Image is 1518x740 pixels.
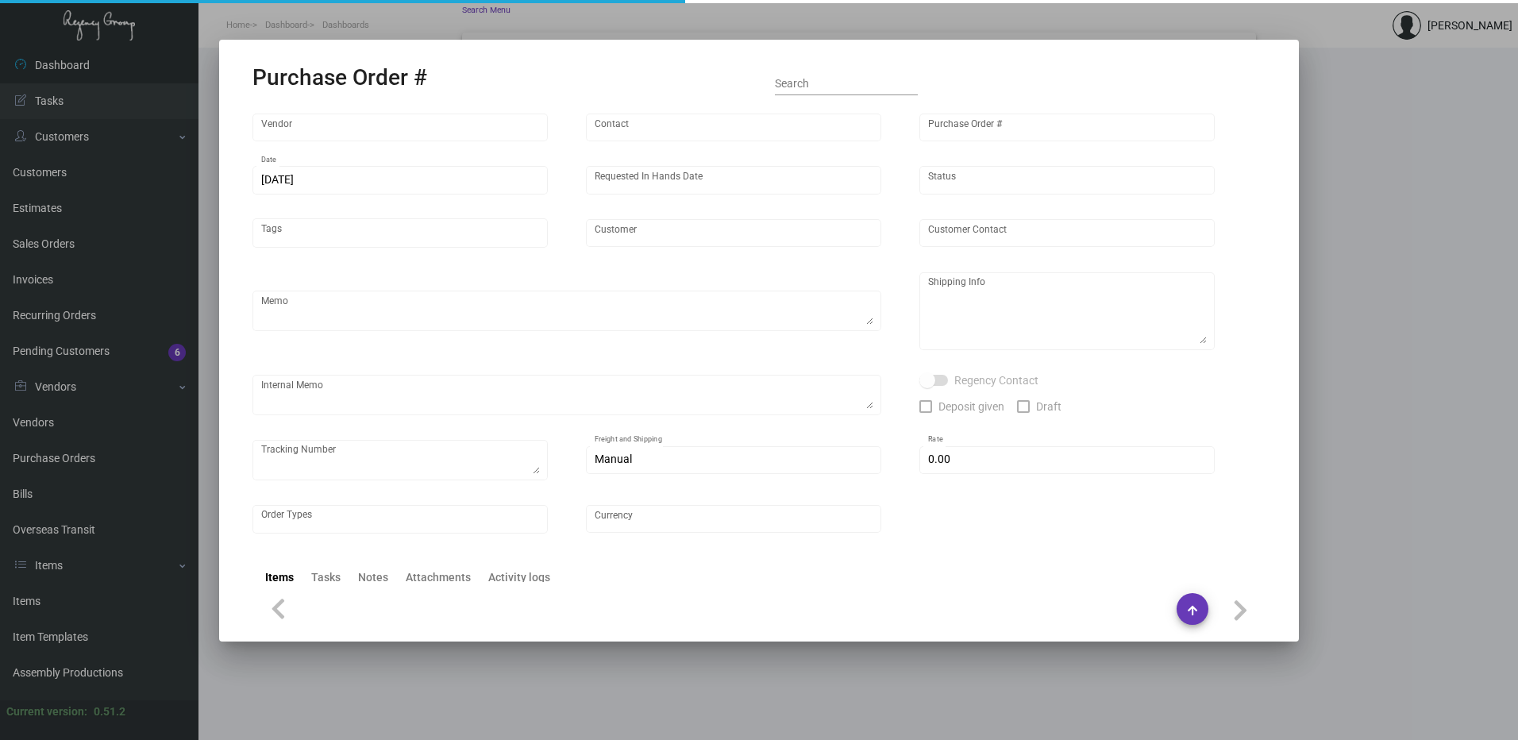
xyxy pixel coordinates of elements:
[6,703,87,720] div: Current version:
[311,569,341,586] div: Tasks
[252,64,427,91] h2: Purchase Order #
[938,397,1004,416] span: Deposit given
[488,569,550,586] div: Activity logs
[595,453,632,465] span: Manual
[406,569,471,586] div: Attachments
[1036,397,1061,416] span: Draft
[358,569,388,586] div: Notes
[94,703,125,720] div: 0.51.2
[265,569,294,586] div: Items
[954,371,1038,390] span: Regency Contact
